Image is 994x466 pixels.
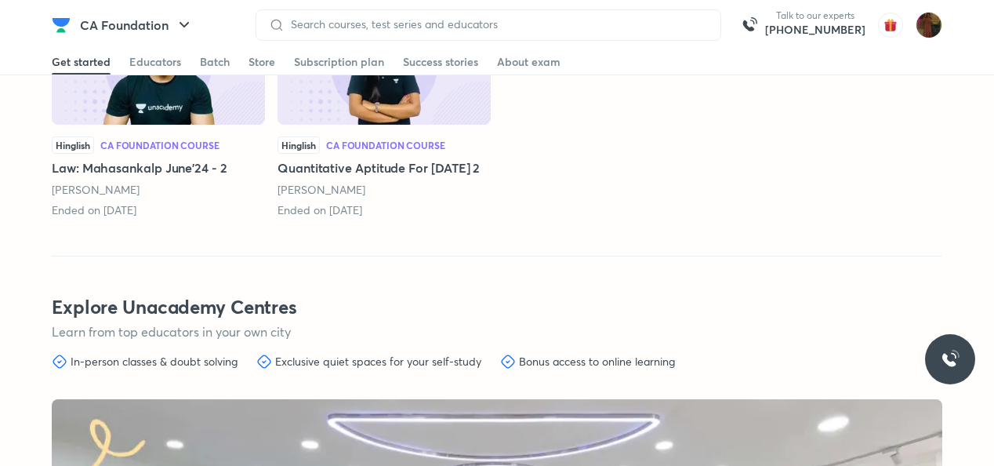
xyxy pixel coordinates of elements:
[294,49,384,75] a: Subscription plan
[326,140,445,150] div: CA Foundation Course
[52,294,942,319] h3: Explore Unacademy Centres
[765,9,865,22] p: Talk to our experts
[248,54,275,70] div: Store
[275,354,481,370] p: Exclusive quiet spaces for your self-study
[129,54,181,70] div: Educators
[129,49,181,75] a: Educators
[519,354,675,370] p: Bonus access to online learning
[52,137,94,154] span: Hinglish
[52,182,140,197] a: [PERSON_NAME]
[278,158,491,177] h5: Quantitative Aptitude For [DATE] 2
[765,22,865,38] a: [PHONE_NUMBER]
[248,49,275,75] a: Store
[294,54,384,70] div: Subscription plan
[278,182,491,198] div: Shivani Sharma
[403,54,478,70] div: Success stories
[52,202,265,218] div: Ended on 16th May
[403,49,478,75] a: Success stories
[71,9,203,41] button: CA Foundation
[916,12,942,38] img: gungun Raj
[52,49,111,75] a: Get started
[878,13,903,38] img: avatar
[100,140,219,150] div: CA Foundation Course
[285,18,708,31] input: Search courses, test series and educators
[52,182,265,198] div: Shantam Gupta
[734,9,765,41] img: call-us
[497,49,560,75] a: About exam
[941,350,960,369] img: ttu
[200,49,230,75] a: Batch
[497,54,560,70] div: About exam
[200,54,230,70] div: Batch
[52,322,942,341] p: Learn from top educators in your own city
[52,16,71,35] img: Company Logo
[278,182,365,197] a: [PERSON_NAME]
[71,354,238,370] p: In-person classes & doubt solving
[52,158,265,177] h5: Law: Mahasankalp June'24 - 2
[52,54,111,70] div: Get started
[278,137,320,154] span: Hinglish
[278,202,491,218] div: Ended on 1st Sept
